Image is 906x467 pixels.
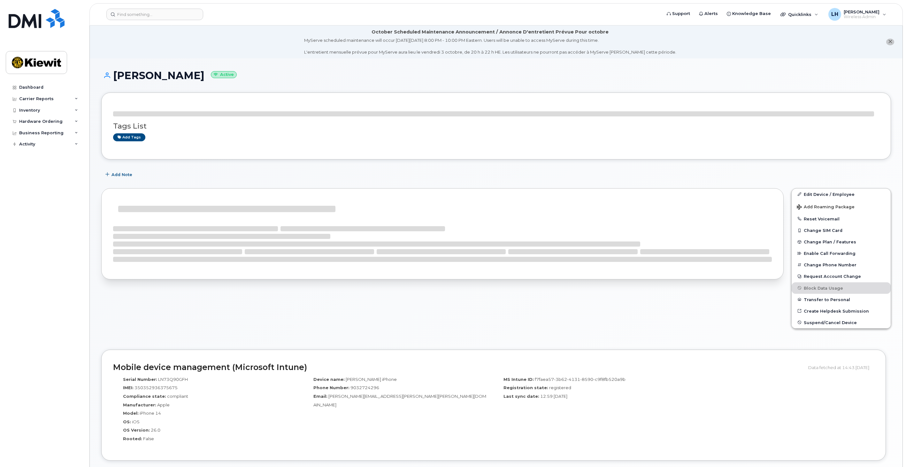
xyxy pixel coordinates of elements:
[140,411,161,416] span: iPhone 14
[157,402,170,407] span: Apple
[101,70,891,81] h1: [PERSON_NAME]
[158,377,188,382] span: LN73Q90GFH
[123,410,139,416] label: Model:
[211,71,237,78] small: Active
[792,259,891,271] button: Change Phone Number
[792,282,891,294] button: Block Data Usage
[808,361,874,374] div: Data fetched at 14:43 [DATE]
[792,271,891,282] button: Request Account Change
[313,394,486,407] span: [PERSON_NAME][EMAIL_ADDRESS][PERSON_NAME][PERSON_NAME][DOMAIN_NAME]
[111,172,132,178] span: Add Note
[792,213,891,225] button: Reset Voicemail
[792,248,891,259] button: Enable Call Forwarding
[503,376,534,382] label: MS Intune ID:
[792,305,891,317] a: Create Helpdesk Submission
[804,240,856,244] span: Change Plan / Features
[346,377,397,382] span: [PERSON_NAME] iPhone
[304,37,676,55] div: MyServe scheduled maintenance will occur [DATE][DATE] 8:00 PM - 10:00 PM Eastern. Users will be u...
[792,294,891,305] button: Transfer to Personal
[804,320,857,325] span: Suspend/Cancel Device
[113,363,803,372] h2: Mobile device management (Microsoft Intune)
[123,393,166,399] label: Compliance state:
[132,419,140,424] span: iOS
[549,385,571,390] span: registered
[535,377,626,382] span: f7faea57-3b62-4131-8590-c9f8fb520a9b
[372,29,609,35] div: October Scheduled Maintenance Announcement / Annonce D'entretient Prévue Pour octobre
[313,393,327,399] label: Email:
[113,122,879,130] h3: Tags List
[123,427,150,433] label: OS Version:
[143,436,154,441] span: False
[123,402,156,408] label: Manufacturer:
[123,376,157,382] label: Serial Number:
[123,385,134,391] label: IMEI:
[540,394,567,399] span: 12:59 [DATE]
[804,251,856,256] span: Enable Call Forwarding
[151,427,160,433] span: 26.0
[792,236,891,248] button: Change Plan / Features
[123,419,131,425] label: OS:
[167,394,188,399] span: compliant
[792,200,891,213] button: Add Roaming Package
[134,385,178,390] span: 350352936375675
[503,385,548,391] label: Registration state:
[101,169,138,181] button: Add Note
[350,385,379,390] span: 9032724296
[886,39,894,45] button: close notification
[123,436,142,442] label: Rooted:
[797,204,855,211] span: Add Roaming Package
[792,189,891,200] a: Edit Device / Employee
[313,376,345,382] label: Device name:
[113,133,145,141] a: Add tags
[313,385,349,391] label: Phone Number:
[792,225,891,236] button: Change SIM Card
[503,393,539,399] label: Last sync date:
[792,317,891,328] button: Suspend/Cancel Device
